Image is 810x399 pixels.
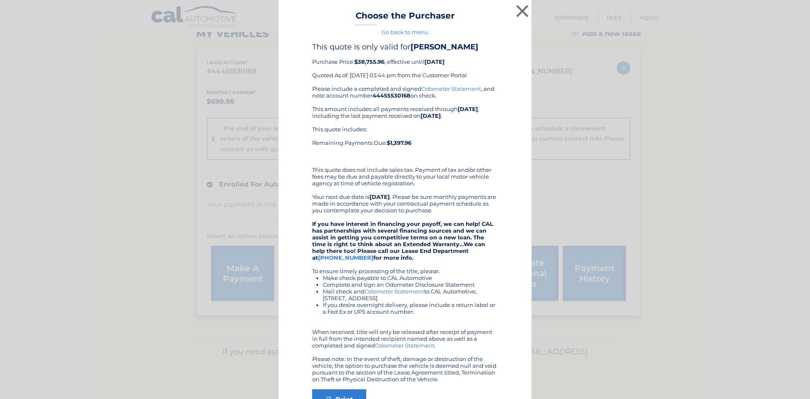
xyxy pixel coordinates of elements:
[312,42,498,52] h4: This quote is only valid for
[312,85,498,383] div: Please include a completed and signed , and note account number on check. This amount includes al...
[421,85,481,92] a: Odometer Statement
[514,3,531,19] button: ×
[373,92,410,99] b: 44455530168
[318,254,373,261] a: [PHONE_NUMBER]
[312,42,498,85] div: Purchase Price: , effective until Quoted As of: [DATE] 03:44 pm from the Customer Portal
[323,281,498,288] li: Complete and sign an Odometer Disclosure Statement
[424,58,445,65] b: [DATE]
[323,301,498,315] li: If you desire overnight delivery, please include a return label or a Fed Ex or UPS account number.
[387,139,411,146] b: $1,397.96
[458,106,478,112] b: [DATE]
[354,58,384,65] b: $38,755.96
[370,193,390,200] b: [DATE]
[410,42,478,52] b: [PERSON_NAME]
[356,11,455,25] h3: Choose the Purchaser
[364,288,424,295] a: Odometer Statement
[312,220,493,261] strong: If you have interest in financing your payoff, we can help! CAL has partnerships with several fin...
[375,342,435,349] a: Odometer Statement
[421,112,441,119] b: [DATE]
[323,274,498,281] li: Make check payable to CAL Automotive
[323,288,498,301] li: Mail check and to CAL Automotive, [STREET_ADDRESS]
[381,29,429,35] a: Go back to menu
[312,126,498,160] div: This quote includes: Remaining Payments Due:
